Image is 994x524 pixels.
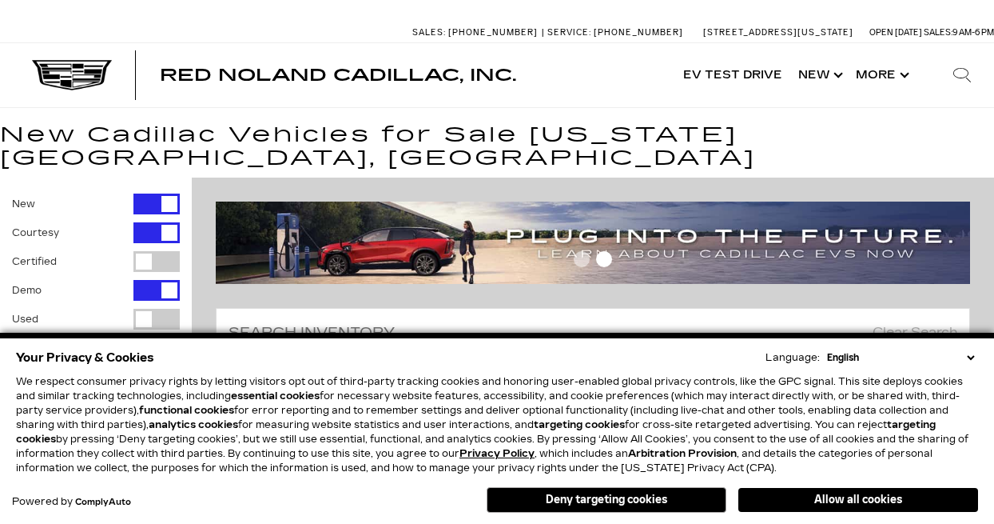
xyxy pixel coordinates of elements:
[869,27,922,38] span: Open [DATE]
[75,498,131,507] a: ComplyAuto
[487,487,726,513] button: Deny targeting cookies
[924,27,952,38] span: Sales:
[574,251,590,267] span: Go to slide 1
[231,390,320,402] strong: essential cookies
[12,225,59,241] label: Courtesy
[459,448,535,459] a: Privacy Policy
[448,27,538,38] span: [PHONE_NUMBER]
[738,488,978,512] button: Allow all cookies
[139,405,234,416] strong: functional cookies
[149,419,238,430] strong: analytics cookies
[703,27,853,38] a: [STREET_ADDRESS][US_STATE]
[628,448,737,459] strong: Arbitration Provision
[12,254,57,270] label: Certified
[848,43,914,107] button: More
[952,27,994,38] span: 9 AM-6 PM
[16,346,154,369] span: Your Privacy & Cookies
[160,66,516,85] span: Red Noland Cadillac, Inc.
[542,28,687,37] a: Service: [PHONE_NUMBER]
[16,374,978,475] p: We respect consumer privacy rights by letting visitors opt out of third-party tracking cookies an...
[765,353,820,362] div: Language:
[547,27,591,38] span: Service:
[12,196,35,212] label: New
[594,27,683,38] span: [PHONE_NUMBER]
[675,43,790,107] a: EV Test Drive
[32,60,112,90] img: Cadillac Dark Logo with Cadillac White Text
[790,43,848,107] a: New
[12,497,131,507] div: Powered by
[216,202,982,284] img: ev-blog-post-banners4
[823,350,978,365] select: Language Select
[12,194,180,358] div: Filter by Vehicle Type
[412,27,446,38] span: Sales:
[216,308,970,358] input: Search Inventory
[412,28,542,37] a: Sales: [PHONE_NUMBER]
[596,251,612,267] span: Go to slide 2
[160,67,516,83] a: Red Noland Cadillac, Inc.
[534,419,625,430] strong: targeting cookies
[12,282,42,298] label: Demo
[12,311,38,327] label: Used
